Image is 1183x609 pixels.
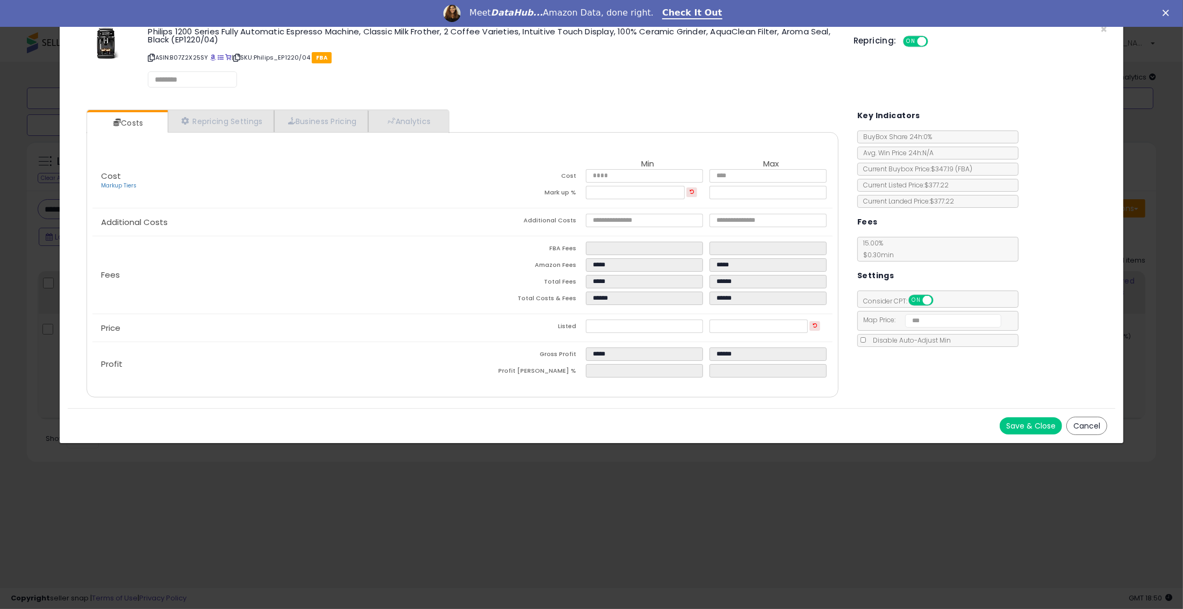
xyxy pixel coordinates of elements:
[225,53,231,62] a: Your listing only
[854,37,897,45] h5: Repricing:
[463,186,586,202] td: Mark up %
[92,218,463,227] p: Additional Costs
[210,53,216,62] a: BuyBox page
[1066,417,1107,435] button: Cancel
[218,53,224,62] a: All offer listings
[955,164,972,173] span: ( FBA )
[312,52,332,63] span: FBA
[463,292,586,308] td: Total Costs & Fees
[463,214,586,230] td: Additional Costs
[368,110,448,132] a: Analytics
[858,250,894,259] span: $0.30 min
[463,242,586,258] td: FBA Fees
[857,109,920,122] h5: Key Indicators
[148,49,837,66] p: ASIN: B07Z2X25SY | SKU: Philips_EP1220/04
[463,258,586,275] td: Amazon Fees
[463,347,586,364] td: Gross Profit
[87,112,167,134] a: Costs
[92,271,463,279] p: Fees
[443,5,461,22] img: Profile image for Georgie
[1100,21,1107,37] span: ×
[463,275,586,292] td: Total Fees
[463,320,586,336] td: Listed
[867,336,951,345] span: Disable Auto-Adjust Min
[932,296,949,305] span: OFF
[858,148,934,157] span: Avg. Win Price 24h: N/A
[909,296,923,305] span: ON
[858,296,948,306] span: Consider CPT:
[858,180,949,190] span: Current Listed Price: $377.22
[858,132,932,141] span: BuyBox Share 24h: 0%
[586,160,709,169] th: Min
[274,110,368,132] a: Business Pricing
[1000,417,1062,434] button: Save & Close
[858,238,894,259] span: 15.00 %
[92,324,463,332] p: Price
[857,215,878,229] h5: Fees
[662,8,722,19] a: Check It Out
[92,172,463,190] p: Cost
[463,364,586,381] td: Profit [PERSON_NAME] %
[148,27,837,44] h3: Philips 1200 Series Fully Automatic Espresso Machine, Classic Milk Frother, 2 Coffee Varieties, I...
[858,197,954,206] span: Current Landed Price: $377.22
[709,160,833,169] th: Max
[491,8,543,18] i: DataHub...
[97,27,119,60] img: 41fR661ezWL._SL60_.jpg
[469,8,654,18] div: Meet Amazon Data, done right.
[857,269,894,282] h5: Settings
[168,110,274,132] a: Repricing Settings
[858,315,1001,324] span: Map Price:
[101,182,137,190] a: Markup Tiers
[92,360,463,368] p: Profit
[931,164,972,173] span: $347.19
[904,37,917,46] span: ON
[926,37,943,46] span: OFF
[1163,10,1173,16] div: Close
[858,164,972,173] span: Current Buybox Price:
[463,169,586,186] td: Cost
